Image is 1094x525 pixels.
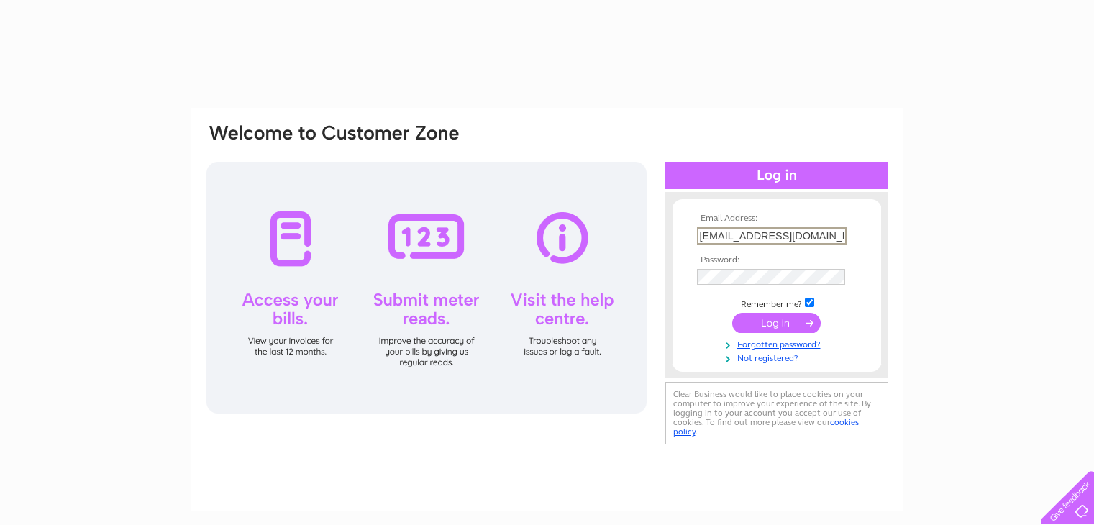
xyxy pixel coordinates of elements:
[693,296,860,310] td: Remember me?
[697,337,860,350] a: Forgotten password?
[665,382,888,444] div: Clear Business would like to place cookies on your computer to improve your experience of the sit...
[693,214,860,224] th: Email Address:
[697,350,860,364] a: Not registered?
[693,255,860,265] th: Password:
[732,313,821,333] input: Submit
[673,417,859,437] a: cookies policy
